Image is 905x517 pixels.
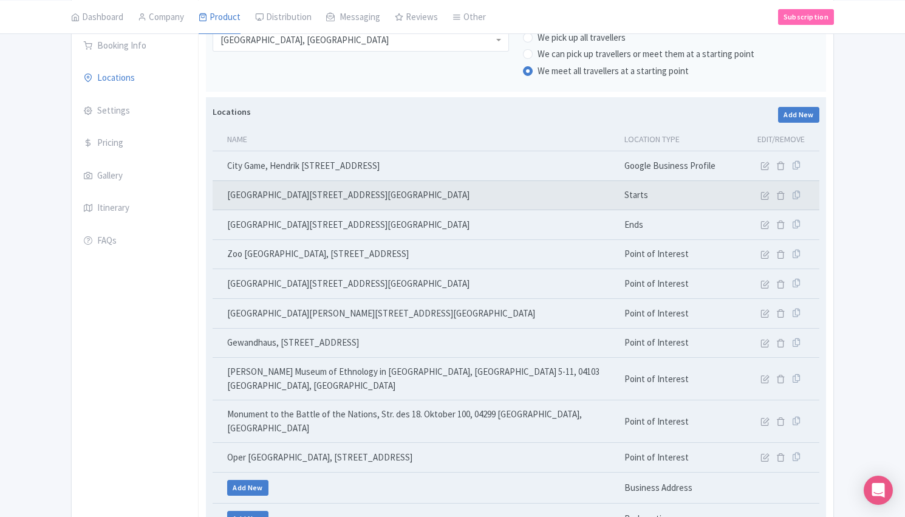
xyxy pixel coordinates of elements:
[778,107,819,123] a: Add New
[213,443,617,473] td: Oper [GEOGRAPHIC_DATA], [STREET_ADDRESS]
[617,400,739,443] td: Point of Interest
[213,151,617,181] td: City Game, Hendrik [STREET_ADDRESS]
[864,476,893,505] div: Open Intercom Messenger
[213,400,617,443] td: Monument to the Battle of the Nations, Str. des 18. Oktober 100, 04299 [GEOGRAPHIC_DATA], [GEOGRA...
[617,128,739,151] th: Location type
[617,180,739,210] td: Starts
[538,64,689,78] label: We meet all travellers at a starting point
[739,128,819,151] th: Edit/Remove
[213,239,617,269] td: Zoo [GEOGRAPHIC_DATA], [STREET_ADDRESS]
[617,328,739,358] td: Point of Interest
[213,358,617,400] td: [PERSON_NAME] Museum of Ethnology in [GEOGRAPHIC_DATA], [GEOGRAPHIC_DATA] 5-11, 04103 [GEOGRAPHIC...
[617,299,739,329] td: Point of Interest
[213,269,617,299] td: [GEOGRAPHIC_DATA][STREET_ADDRESS][GEOGRAPHIC_DATA]
[538,47,754,61] label: We can pick up travellers or meet them at a starting point
[72,94,198,128] a: Settings
[617,472,739,503] td: Business Address
[72,191,198,225] a: Itinerary
[72,159,198,193] a: Gallery
[617,239,739,269] td: Point of Interest
[213,210,617,240] td: [GEOGRAPHIC_DATA][STREET_ADDRESS][GEOGRAPHIC_DATA]
[617,358,739,400] td: Point of Interest
[213,128,617,151] th: Name
[213,180,617,210] td: [GEOGRAPHIC_DATA][STREET_ADDRESS][GEOGRAPHIC_DATA]
[72,126,198,160] a: Pricing
[227,480,268,496] a: Add New
[617,443,739,473] td: Point of Interest
[72,224,198,258] a: FAQs
[213,328,617,358] td: Gewandhaus, [STREET_ADDRESS]
[72,61,198,95] a: Locations
[72,29,198,63] a: Booking Info
[778,9,834,24] a: Subscription
[617,210,739,240] td: Ends
[213,106,251,118] label: Locations
[617,269,739,299] td: Point of Interest
[617,151,739,181] td: Google Business Profile
[220,35,389,46] div: [GEOGRAPHIC_DATA], [GEOGRAPHIC_DATA]
[213,299,617,329] td: [GEOGRAPHIC_DATA][PERSON_NAME][STREET_ADDRESS][GEOGRAPHIC_DATA]
[538,31,626,45] label: We pick up all travellers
